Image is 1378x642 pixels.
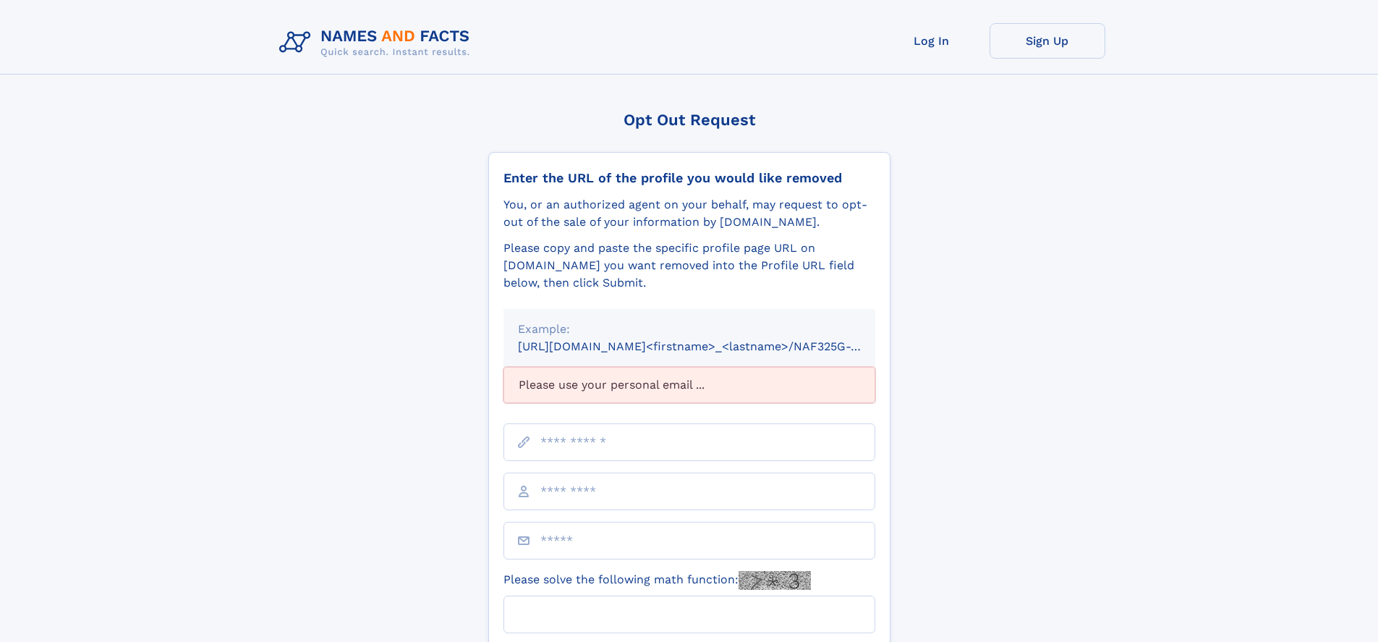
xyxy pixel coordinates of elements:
img: Logo Names and Facts [273,23,482,62]
div: Enter the URL of the profile you would like removed [503,170,875,186]
div: Opt Out Request [488,111,890,129]
div: Example: [518,321,861,338]
label: Please solve the following math function: [503,571,811,590]
div: You, or an authorized agent on your behalf, may request to opt-out of the sale of your informatio... [503,196,875,231]
a: Sign Up [990,23,1105,59]
a: Log In [874,23,990,59]
small: [URL][DOMAIN_NAME]<firstname>_<lastname>/NAF325G-xxxxxxxx [518,339,903,353]
div: Please use your personal email ... [503,367,875,403]
div: Please copy and paste the specific profile page URL on [DOMAIN_NAME] you want removed into the Pr... [503,240,875,292]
